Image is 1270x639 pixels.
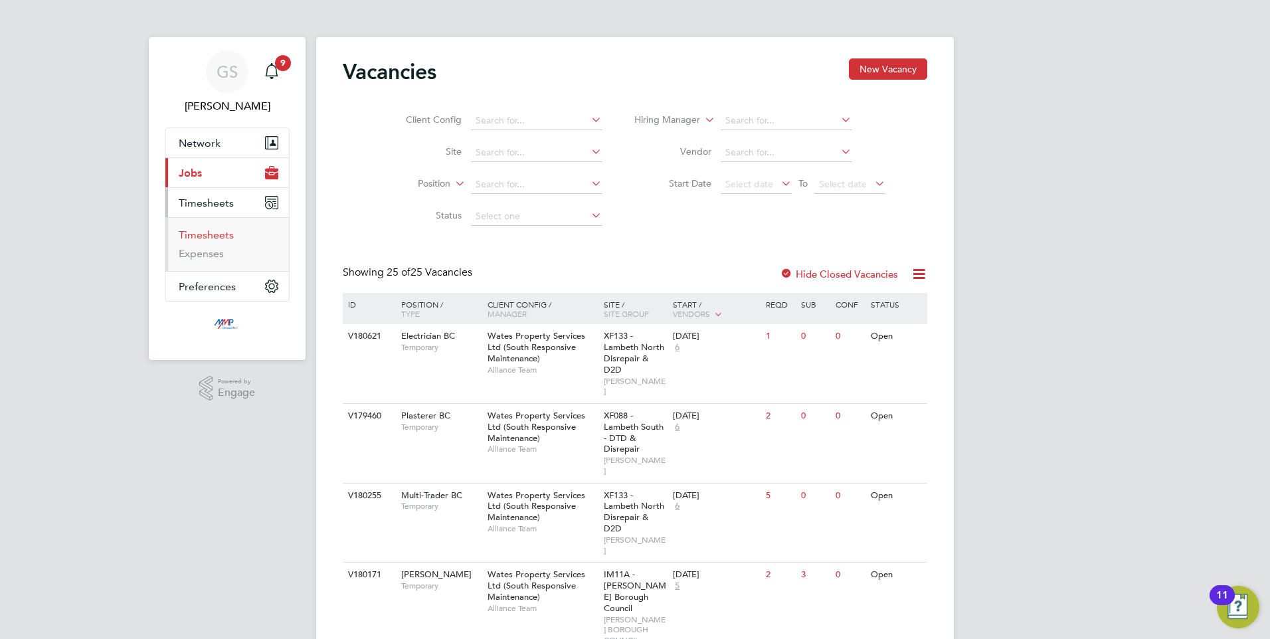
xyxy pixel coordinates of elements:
[673,331,759,342] div: [DATE]
[401,569,472,580] span: [PERSON_NAME]
[387,266,472,279] span: 25 Vacancies
[867,484,925,508] div: Open
[721,143,852,162] input: Search for...
[258,50,285,93] a: 9
[794,175,812,192] span: To
[488,308,527,319] span: Manager
[798,484,832,508] div: 0
[209,315,246,336] img: mmpconsultancy-logo-retina.png
[401,501,481,511] span: Temporary
[604,535,667,555] span: [PERSON_NAME]
[1216,595,1228,612] div: 11
[345,484,391,508] div: V180255
[673,411,759,422] div: [DATE]
[165,217,289,271] div: Timesheets
[217,63,238,80] span: GS
[673,342,681,353] span: 6
[387,266,410,279] span: 25 of
[179,197,234,209] span: Timesheets
[385,114,462,126] label: Client Config
[385,145,462,157] label: Site
[488,330,585,364] span: Wates Property Services Ltd (South Responsive Maintenance)
[343,58,436,85] h2: Vacancies
[401,581,481,591] span: Temporary
[179,137,221,149] span: Network
[763,404,797,428] div: 2
[832,563,867,587] div: 0
[673,308,710,319] span: Vendors
[218,376,255,387] span: Powered by
[488,444,597,454] span: Alliance Team
[604,308,649,319] span: Site Group
[604,569,666,614] span: IM11A - [PERSON_NAME] Borough Council
[345,563,391,587] div: V180171
[832,293,867,316] div: Conf
[345,404,391,428] div: V179460
[604,410,664,455] span: XF088 - Lambeth South - DTD & Disrepair
[721,112,852,130] input: Search for...
[670,293,763,326] div: Start /
[604,455,667,476] span: [PERSON_NAME]
[488,490,585,523] span: Wates Property Services Ltd (South Responsive Maintenance)
[604,330,664,375] span: XF133 - Lambeth North Disrepair & D2D
[165,128,289,157] button: Network
[673,501,681,512] span: 6
[165,188,289,217] button: Timesheets
[471,175,602,194] input: Search for...
[488,569,585,602] span: Wates Property Services Ltd (South Responsive Maintenance)
[673,422,681,433] span: 6
[471,207,602,226] input: Select one
[179,167,202,179] span: Jobs
[218,387,255,399] span: Engage
[780,268,898,280] label: Hide Closed Vacancies
[385,209,462,221] label: Status
[798,324,832,349] div: 0
[165,98,290,114] span: George Stacey
[401,330,455,341] span: Electrician BC
[798,404,832,428] div: 0
[179,280,236,293] span: Preferences
[401,410,450,421] span: Plasterer BC
[624,114,700,127] label: Hiring Manager
[149,37,306,360] nav: Main navigation
[725,178,773,190] span: Select date
[401,308,420,319] span: Type
[635,145,711,157] label: Vendor
[471,112,602,130] input: Search for...
[401,490,462,501] span: Multi-Trader BC
[763,324,797,349] div: 1
[673,581,681,592] span: 5
[635,177,711,189] label: Start Date
[832,404,867,428] div: 0
[1217,586,1259,628] button: Open Resource Center, 11 new notifications
[391,293,484,325] div: Position /
[343,266,475,280] div: Showing
[798,293,832,316] div: Sub
[849,58,927,80] button: New Vacancy
[401,422,481,432] span: Temporary
[345,324,391,349] div: V180621
[867,324,925,349] div: Open
[345,293,391,316] div: ID
[763,484,797,508] div: 5
[604,490,664,535] span: XF133 - Lambeth North Disrepair & D2D
[600,293,670,325] div: Site /
[179,247,224,260] a: Expenses
[484,293,600,325] div: Client Config /
[401,342,481,353] span: Temporary
[179,228,234,241] a: Timesheets
[471,143,602,162] input: Search for...
[867,563,925,587] div: Open
[488,410,585,444] span: Wates Property Services Ltd (South Responsive Maintenance)
[374,177,450,191] label: Position
[165,158,289,187] button: Jobs
[819,178,867,190] span: Select date
[832,324,867,349] div: 0
[867,404,925,428] div: Open
[763,563,797,587] div: 2
[488,365,597,375] span: Alliance Team
[165,315,290,336] a: Go to home page
[798,563,832,587] div: 3
[488,603,597,614] span: Alliance Team
[165,50,290,114] a: GS[PERSON_NAME]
